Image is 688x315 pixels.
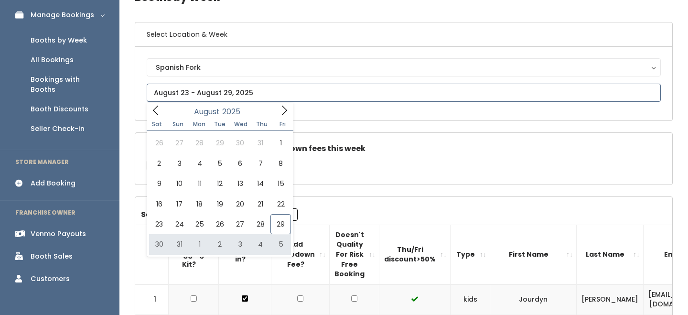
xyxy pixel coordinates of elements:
td: Jourdyn [490,284,577,315]
span: July 27, 2025 [169,133,189,153]
th: Last Name: activate to sort column ascending [577,225,644,284]
span: July 31, 2025 [250,133,270,153]
span: July 26, 2025 [149,133,169,153]
span: Sat [147,121,168,127]
div: Seller Check-in [31,124,85,134]
span: August 17, 2025 [169,194,189,214]
span: August 31, 2025 [169,234,189,254]
span: September 3, 2025 [230,234,250,254]
span: August 22, 2025 [270,194,290,214]
span: August 4, 2025 [190,153,210,174]
div: Manage Bookings [31,10,94,20]
span: August 3, 2025 [169,153,189,174]
span: August 7, 2025 [250,153,270,174]
span: August 6, 2025 [230,153,250,174]
span: August 9, 2025 [149,174,169,194]
span: August 30, 2025 [149,234,169,254]
div: Booth Sales [31,251,73,261]
span: July 28, 2025 [190,133,210,153]
th: Thu/Fri discount&gt;50%: activate to sort column ascending [379,225,451,284]
th: Add Takedown Fee?: activate to sort column ascending [271,225,330,284]
span: July 30, 2025 [230,133,250,153]
span: Tue [209,121,230,127]
th: Type: activate to sort column ascending [451,225,490,284]
span: Thu [251,121,272,127]
span: Sun [168,121,189,127]
div: All Bookings [31,55,74,65]
div: Customers [31,274,70,284]
input: Year [220,106,248,118]
span: August 28, 2025 [250,214,270,234]
h6: Select Location & Week [135,22,672,47]
span: August 16, 2025 [149,194,169,214]
div: Booths by Week [31,35,87,45]
span: Mon [189,121,210,127]
label: Search: [141,208,298,221]
span: August 2, 2025 [149,153,169,174]
th: #: activate to sort column descending [135,225,169,284]
span: Fri [272,121,293,127]
span: September 5, 2025 [270,234,290,254]
div: Venmo Payouts [31,229,86,239]
th: Doesn't Quality For Risk Free Booking : activate to sort column ascending [330,225,379,284]
span: Wed [230,121,251,127]
span: August 21, 2025 [250,194,270,214]
span: August [194,108,220,116]
td: 1 [135,284,169,315]
span: August 25, 2025 [190,214,210,234]
th: First Name: activate to sort column ascending [490,225,577,284]
td: [PERSON_NAME] [577,284,644,315]
button: Spanish Fork [147,58,661,76]
td: kids [451,284,490,315]
span: September 1, 2025 [190,234,210,254]
span: August 24, 2025 [169,214,189,234]
span: September 4, 2025 [250,234,270,254]
span: August 15, 2025 [270,174,290,194]
div: Add Booking [31,178,75,188]
span: July 29, 2025 [210,133,230,153]
span: August 14, 2025 [250,174,270,194]
div: Spanish Fork [156,62,652,73]
span: August 18, 2025 [190,194,210,214]
span: August 29, 2025 [270,214,290,234]
div: Booth Discounts [31,104,88,114]
input: August 23 - August 29, 2025 [147,84,661,102]
span: August 19, 2025 [210,194,230,214]
span: August 13, 2025 [230,174,250,194]
span: August 1, 2025 [270,133,290,153]
span: August 27, 2025 [230,214,250,234]
span: August 26, 2025 [210,214,230,234]
span: August 23, 2025 [149,214,169,234]
span: August 11, 2025 [190,174,210,194]
span: September 2, 2025 [210,234,230,254]
span: August 10, 2025 [169,174,189,194]
span: August 8, 2025 [270,153,290,174]
div: Bookings with Booths [31,75,104,95]
h5: Check this box if there are no takedown fees this week [147,144,661,153]
span: August 12, 2025 [210,174,230,194]
span: August 20, 2025 [230,194,250,214]
span: August 5, 2025 [210,153,230,174]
